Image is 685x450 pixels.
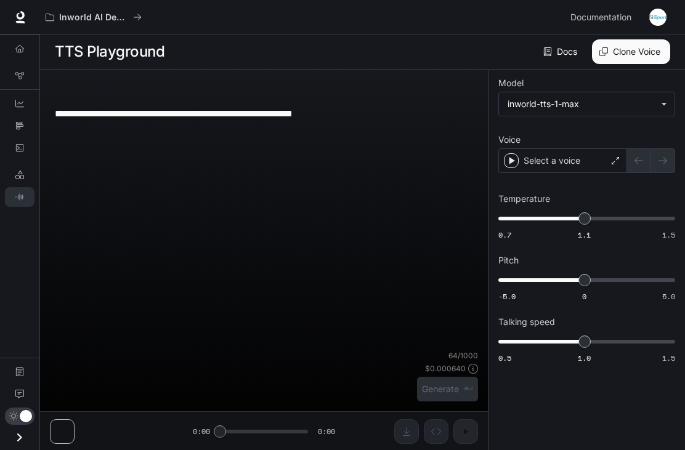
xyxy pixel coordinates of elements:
[5,165,34,185] a: LLM Playground
[524,155,580,167] p: Select a voice
[55,39,164,64] h1: TTS Playground
[582,291,586,302] span: 0
[425,363,466,374] p: $ 0.000640
[448,350,478,361] p: 64 / 1000
[498,291,516,302] span: -5.0
[498,79,524,87] p: Model
[498,318,555,326] p: Talking speed
[662,291,675,302] span: 5.0
[5,94,34,113] a: Dashboards
[5,384,34,404] a: Feedback
[565,5,641,30] a: Documentation
[541,39,582,64] a: Docs
[662,353,675,363] span: 1.5
[498,195,550,203] p: Temperature
[5,187,34,207] a: TTS Playground
[498,135,521,144] p: Voice
[5,66,34,86] a: Graph Registry
[578,353,591,363] span: 1.0
[40,5,147,30] button: All workspaces
[649,9,667,26] img: User avatar
[508,98,655,110] div: inworld-tts-1-max
[646,5,670,30] button: User avatar
[498,256,519,265] p: Pitch
[5,362,34,382] a: Documentation
[5,116,34,135] a: Traces
[5,138,34,158] a: Logs
[592,39,670,64] button: Clone Voice
[5,39,34,58] a: Overview
[20,409,32,422] span: Dark mode toggle
[498,230,511,240] span: 0.7
[6,425,33,450] button: Open drawer
[570,10,631,25] span: Documentation
[578,230,591,240] span: 1.1
[498,353,511,363] span: 0.5
[59,12,128,23] p: Inworld AI Demos
[499,92,675,116] div: inworld-tts-1-max
[662,230,675,240] span: 1.5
